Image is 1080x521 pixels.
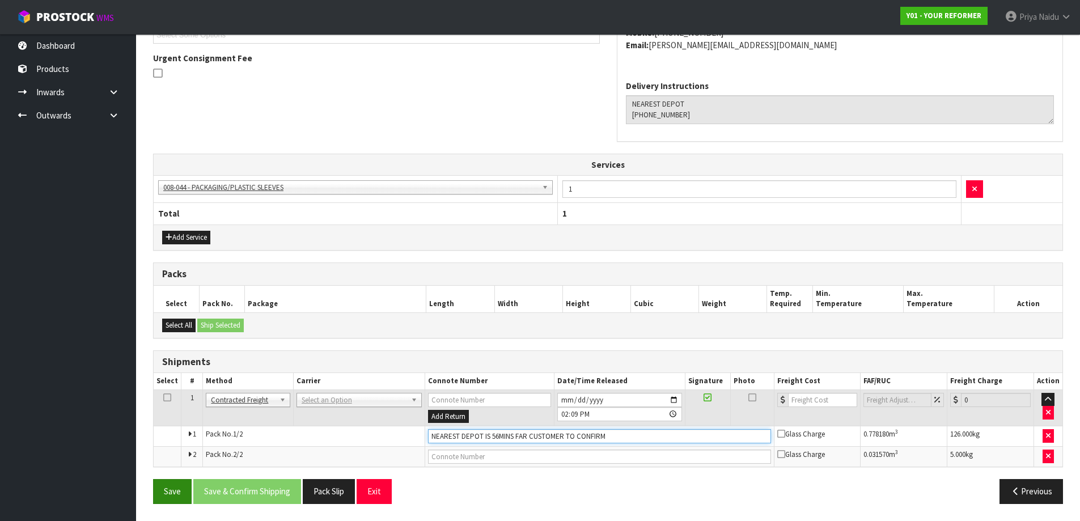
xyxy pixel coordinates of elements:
[153,52,252,64] label: Urgent Consignment Fee
[357,479,392,503] button: Exit
[895,428,898,435] sup: 3
[190,393,194,403] span: 1
[154,203,557,225] th: Total
[162,357,1054,367] h3: Shipments
[193,479,301,503] button: Save & Confirm Shipping
[699,286,767,312] th: Weight
[730,373,774,389] th: Photo
[626,80,709,92] label: Delivery Instructions
[947,426,1034,447] td: kg
[162,231,210,244] button: Add Service
[36,10,94,24] span: ProStock
[777,450,825,459] span: Glass Charge
[426,286,494,312] th: Length
[1034,373,1062,389] th: Action
[863,429,889,439] span: 0.778180
[425,373,554,389] th: Connote Number
[428,429,771,443] input: Connote Number
[1019,11,1037,22] span: Priya
[685,373,730,389] th: Signature
[999,479,1063,503] button: Previous
[631,286,699,312] th: Cubic
[199,286,244,312] th: Pack No.
[1039,11,1059,22] span: Naidu
[181,373,203,389] th: #
[812,286,903,312] th: Min. Temperature
[494,286,562,312] th: Width
[162,319,196,332] button: Select All
[861,373,947,389] th: FAF/RUC
[947,373,1034,389] th: Freight Charge
[900,7,988,25] a: Y01 - YOUR REFORMER
[950,429,972,439] span: 126.000
[293,373,425,389] th: Carrier
[863,393,931,407] input: Freight Adjustment
[895,448,898,456] sup: 3
[233,450,243,459] span: 2/2
[203,373,293,389] th: Method
[193,429,196,439] span: 1
[562,208,567,219] span: 1
[154,286,199,312] th: Select
[163,181,537,194] span: 008-044 - PACKAGING/PLASTIC SLEEVES
[211,393,274,407] span: Contracted Freight
[193,450,196,459] span: 2
[428,393,551,407] input: Connote Number
[197,319,244,332] button: Ship Selected
[903,286,994,312] th: Max. Temperature
[153,479,192,503] button: Save
[554,373,685,389] th: Date/Time Released
[863,450,889,459] span: 0.031570
[154,373,181,389] th: Select
[96,12,114,23] small: WMS
[994,286,1062,312] th: Action
[777,429,825,439] span: Glass Charge
[907,11,981,20] strong: Y01 - YOUR REFORMER
[154,154,1062,176] th: Services
[961,393,1031,407] input: Freight Charge
[428,410,469,423] button: Add Return
[861,426,947,447] td: m
[774,373,861,389] th: Freight Cost
[947,447,1034,467] td: kg
[203,426,425,447] td: Pack No.
[562,286,630,312] th: Height
[626,40,649,50] strong: email
[233,429,243,439] span: 1/2
[244,286,426,312] th: Package
[767,286,812,312] th: Temp. Required
[303,479,355,503] button: Pack Slip
[788,393,857,407] input: Freight Cost
[17,10,31,24] img: cube-alt.png
[861,447,947,467] td: m
[428,450,771,464] input: Connote Number
[162,269,1054,279] h3: Packs
[302,393,406,407] span: Select an Option
[950,450,965,459] span: 5.000
[203,447,425,467] td: Pack No.
[626,27,1054,51] address: [PHONE_NUMBER] [PERSON_NAME][EMAIL_ADDRESS][DOMAIN_NAME]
